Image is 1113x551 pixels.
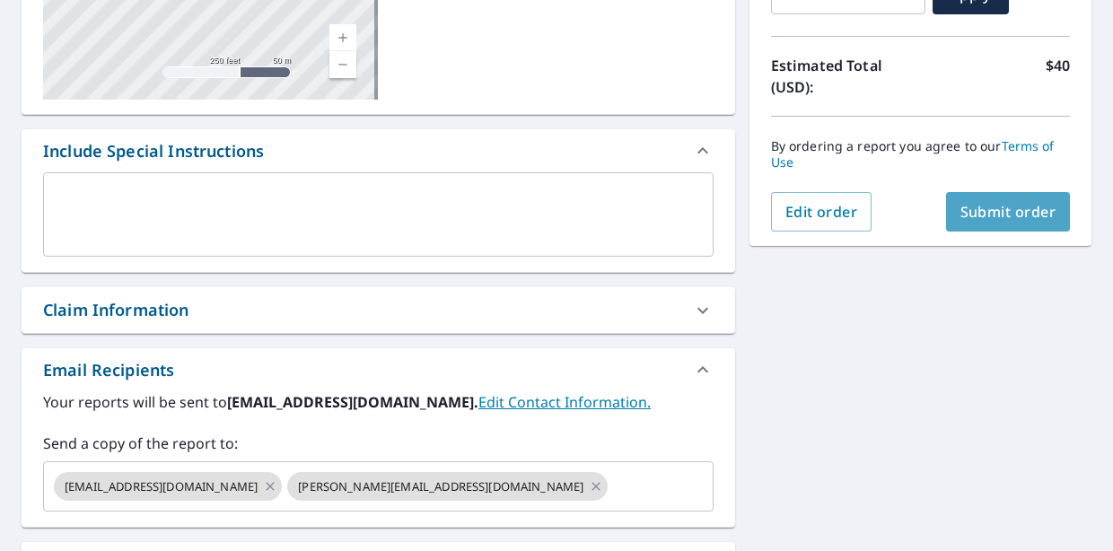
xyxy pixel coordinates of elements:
[1046,55,1070,98] p: $40
[54,478,268,495] span: [EMAIL_ADDRESS][DOMAIN_NAME]
[771,192,872,232] button: Edit order
[227,392,478,412] b: [EMAIL_ADDRESS][DOMAIN_NAME].
[22,348,735,391] div: Email Recipients
[54,472,282,501] div: [EMAIL_ADDRESS][DOMAIN_NAME]
[771,137,1055,171] a: Terms of Use
[43,433,714,454] label: Send a copy of the report to:
[329,51,356,78] a: Current Level 17, Zoom Out
[43,139,264,163] div: Include Special Instructions
[771,138,1070,171] p: By ordering a report you agree to our
[478,392,651,412] a: EditContactInfo
[287,478,594,495] span: [PERSON_NAME][EMAIL_ADDRESS][DOMAIN_NAME]
[960,202,1056,222] span: Submit order
[22,129,735,172] div: Include Special Instructions
[43,358,174,382] div: Email Recipients
[771,55,921,98] p: Estimated Total (USD):
[329,24,356,51] a: Current Level 17, Zoom In
[946,192,1071,232] button: Submit order
[43,298,189,322] div: Claim Information
[287,472,608,501] div: [PERSON_NAME][EMAIL_ADDRESS][DOMAIN_NAME]
[785,202,858,222] span: Edit order
[22,287,735,333] div: Claim Information
[43,391,714,413] label: Your reports will be sent to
